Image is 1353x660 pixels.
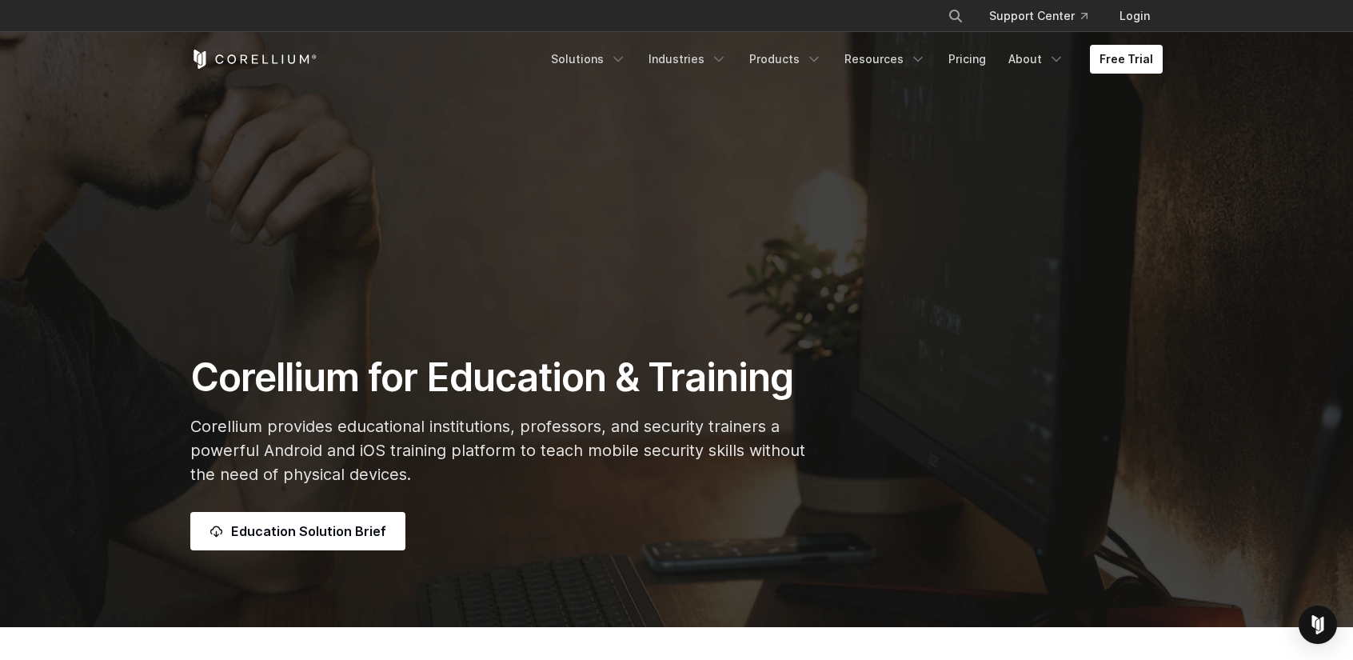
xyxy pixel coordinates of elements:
[941,2,970,30] button: Search
[999,45,1074,74] a: About
[835,45,936,74] a: Resources
[1299,606,1337,644] div: Open Intercom Messenger
[976,2,1100,30] a: Support Center
[939,45,996,74] a: Pricing
[190,414,828,486] p: Corellium provides educational institutions, professors, and security trainers a powerful Android...
[541,45,636,74] a: Solutions
[639,45,736,74] a: Industries
[1107,2,1163,30] a: Login
[740,45,832,74] a: Products
[190,50,317,69] a: Corellium Home
[928,2,1163,30] div: Navigation Menu
[1090,45,1163,74] a: Free Trial
[190,512,405,550] a: Education Solution Brief
[190,354,828,402] h1: Corellium for Education & Training
[541,45,1163,74] div: Navigation Menu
